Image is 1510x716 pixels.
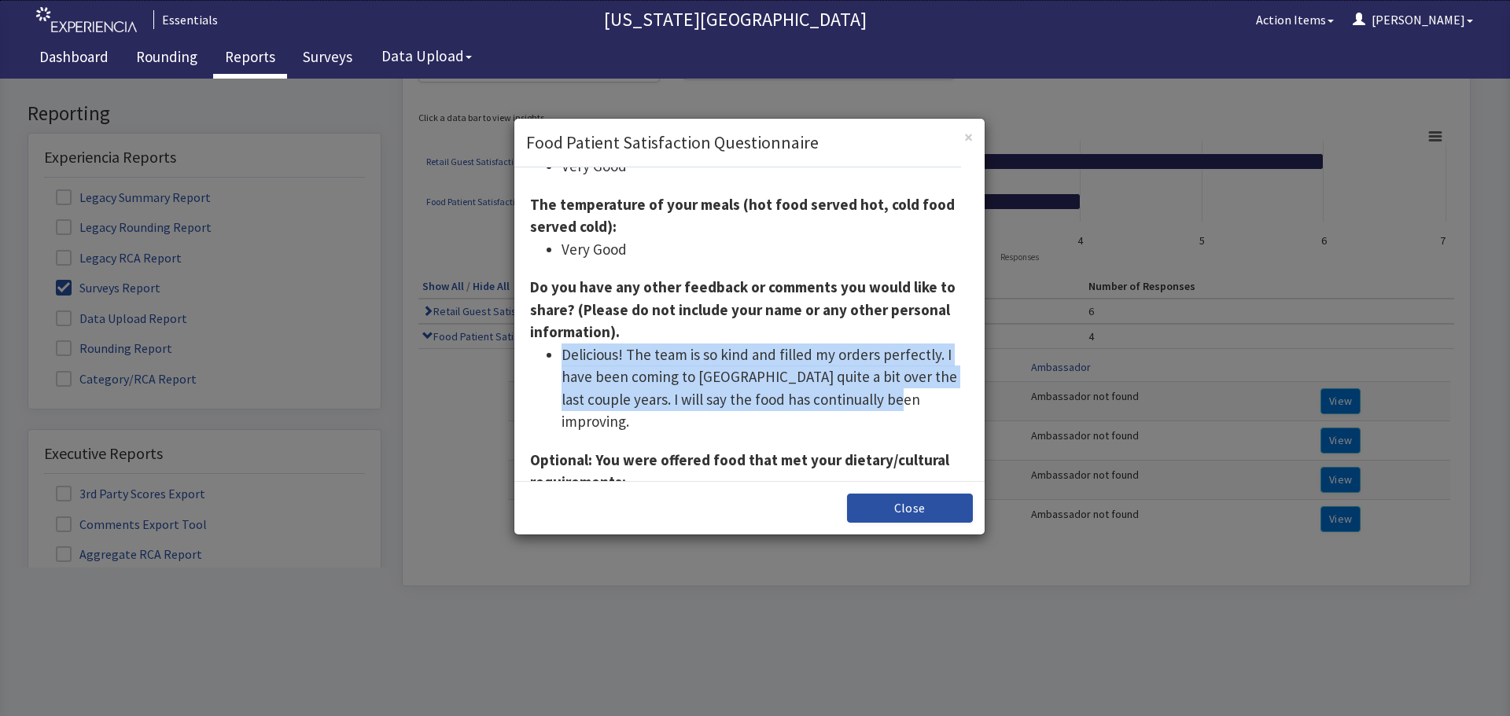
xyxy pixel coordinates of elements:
div: Essentials [153,10,218,29]
a: Reports [213,39,287,79]
strong: Do you have any other feedback or comments you would like to share? (Please do not include your n... [530,199,956,263]
a: Rounding [124,39,209,79]
li: Delicious! The team is so kind and filled my orders perfectly. I have been coming to [GEOGRAPHIC_... [562,265,969,354]
button: [PERSON_NAME] [1343,4,1482,35]
button: Data Upload [372,42,481,71]
button: Close [964,50,973,67]
a: Dashboard [28,39,120,79]
h3: Food Patient Satisfaction Questionnaire [526,52,964,76]
img: experiencia_logo.png [36,7,137,33]
strong: Optional: You were offered food that met your dietary/cultural requirements: [530,372,949,413]
button: Action Items [1247,4,1343,35]
strong: The temperature of your meals (hot food served hot, cold food served cold): [530,116,955,158]
span: × [964,48,973,69]
p: [US_STATE][GEOGRAPHIC_DATA] [224,7,1247,32]
a: Surveys [291,39,364,79]
button: Close [847,415,973,444]
li: Very Good [562,160,969,182]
